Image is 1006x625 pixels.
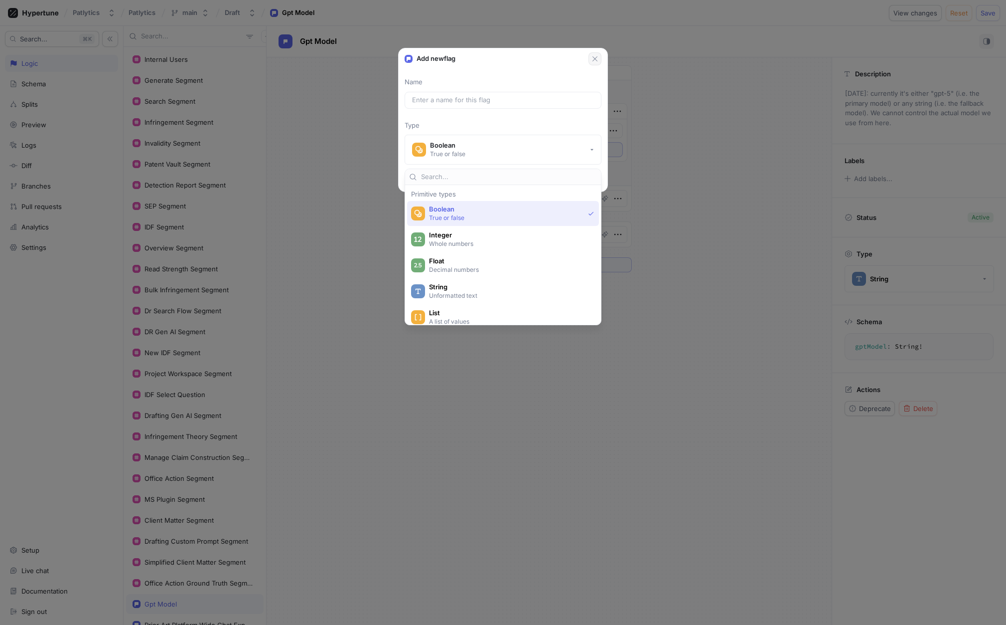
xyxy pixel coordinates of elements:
[429,317,588,326] p: A list of values
[412,95,594,105] input: Enter a name for this flag
[429,205,584,213] span: Boolean
[429,265,588,274] p: Decimal numbers
[429,309,590,317] span: List
[430,150,465,158] div: True or false
[405,135,601,165] button: BooleanTrue or false
[429,283,590,291] span: String
[405,121,601,131] p: Type
[429,239,588,248] p: Whole numbers
[429,213,584,222] p: True or false
[430,141,465,150] div: Boolean
[421,172,597,182] input: Search...
[429,231,590,239] span: Integer
[417,54,455,64] p: Add new flag
[429,291,588,300] p: Unformatted text
[429,257,590,265] span: Float
[407,191,599,197] div: Primitive types
[405,77,601,87] p: Name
